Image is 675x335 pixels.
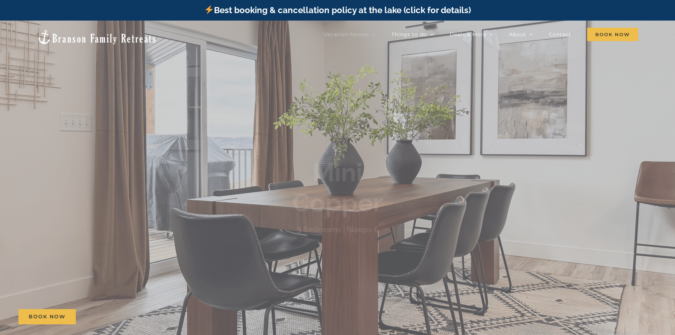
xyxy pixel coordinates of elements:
[204,5,471,15] a: Best booking & cancellation policy at the lake (click for details)
[292,157,383,217] b: Mini Copper
[297,224,378,234] h3: 3 Bedrooms | Sleeps 6
[37,29,157,45] img: Branson Family Retreats Logo
[29,314,66,320] span: Book Now
[324,27,638,41] nav: Main Menu
[549,27,571,41] a: Contact
[392,27,434,41] a: Things to do
[18,309,76,324] a: Book Now
[450,27,493,41] a: Deals & More
[324,27,376,41] a: Vacation homes
[324,32,369,37] span: Vacation homes
[450,32,486,37] span: Deals & More
[509,27,533,41] a: About
[587,28,638,41] span: Book Now
[205,5,213,14] img: ⚡️
[509,32,526,37] span: About
[392,32,427,37] span: Things to do
[549,32,571,37] span: Contact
